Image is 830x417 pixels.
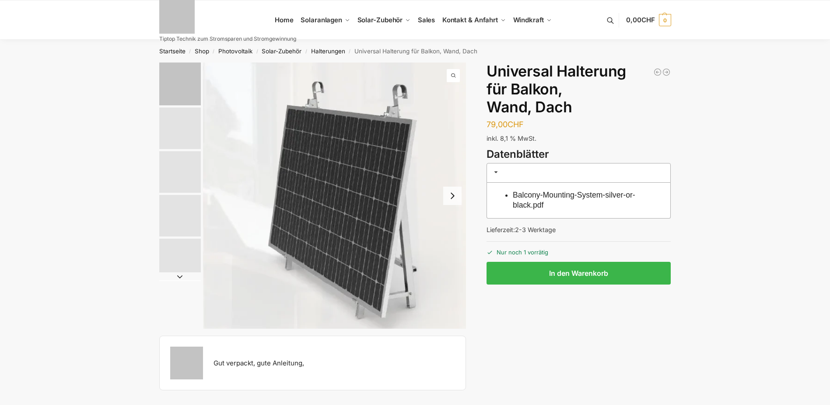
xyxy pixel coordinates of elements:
span: Lieferzeit: [487,226,556,233]
li: 1 / 5 [157,63,201,106]
span: Windkraft [513,16,544,24]
a: Shop [195,48,209,55]
span: 0,00 [626,16,655,24]
span: Solaranlagen [301,16,342,24]
span: Sales [418,16,435,24]
img: Screenshot 2025-03-06 153434 [159,151,201,193]
a: Halterung für 1 Photovoltaik Module verstellbar [662,68,671,76]
span: / [301,48,311,55]
span: inkl. 8,1 % MwSt. [487,135,536,142]
a: Photovoltaik [218,48,252,55]
a: Solaranlagen [297,0,354,40]
p: Tiptop Technik zum Stromsparen und Stromgewinnung [159,36,296,42]
img: Screenshot 2025-03-06 155903 [159,108,201,149]
img: Balkonhalterungen [203,63,466,329]
button: Next slide [443,187,462,205]
h3: Datenblätter [487,147,671,162]
span: Solar-Zubehör [357,16,403,24]
button: Next slide [159,272,201,281]
img: Montageanleitung seit1 [159,195,201,236]
a: Solar-Zubehör [354,0,414,40]
a: Befestigung SolarpaneeleBalkonhalterungen [203,63,466,329]
span: 2-3 Werktage [515,226,556,233]
a: Sales [414,0,438,40]
span: Kontakt & Anfahrt [442,16,498,24]
li: 3 / 5 [157,150,201,194]
span: / [252,48,262,55]
li: 5 / 5 [157,237,201,281]
li: 1 / 5 [203,63,466,329]
span: CHF [641,16,655,24]
a: Halterungen [311,48,345,55]
a: Kontakt & Anfahrt [438,0,509,40]
span: 0 [659,14,671,26]
span: / [345,48,354,55]
bdi: 79,00 [487,120,524,129]
button: In den Warenkorb [487,262,671,285]
span: / [186,48,195,55]
nav: Breadcrumb [144,40,686,63]
img: Businessman holding solar panel, standing outdoor at garden. [170,347,203,379]
li: 4 / 5 [157,194,201,237]
div: Gut verpackt, gute Anleitung, [214,358,304,368]
a: Solar-Zubehör [262,48,301,55]
a: Startseite [159,48,186,55]
img: Balkonhalterungen [159,63,201,105]
h1: Universal Halterung für Balkon, Wand, Dach [487,63,671,116]
span: CHF [508,120,524,129]
span: / [209,48,218,55]
img: Montageanleitung seite2 [159,239,201,280]
p: Nur noch 1 vorrätig [487,241,671,257]
a: Balcony-Mounting-System-silver-or-black.pdf [513,191,635,209]
a: PV MONTAGESYSTEM FÜR WELLDACH, BLECHDACH, WELLPLATTEN, GEEIGNET FÜR 2 MODULE [653,68,662,76]
a: Windkraft [509,0,555,40]
a: 0,00CHF 0 [626,7,671,33]
li: 2 / 5 [157,106,201,150]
